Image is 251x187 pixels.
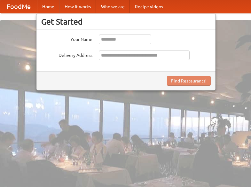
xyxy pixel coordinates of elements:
[167,76,211,86] button: Find Restaurants!
[96,0,130,13] a: Who we are
[37,0,59,13] a: Home
[59,0,96,13] a: How it works
[0,0,37,13] a: FoodMe
[41,17,211,27] h3: Get Started
[41,35,92,43] label: Your Name
[41,51,92,58] label: Delivery Address
[130,0,168,13] a: Recipe videos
